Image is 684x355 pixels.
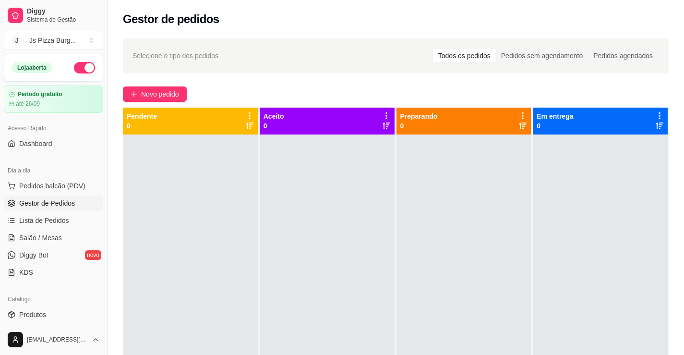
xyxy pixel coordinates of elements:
[4,178,103,194] button: Pedidos balcão (PDV)
[127,121,157,131] p: 0
[588,49,658,62] div: Pedidos agendados
[400,111,438,121] p: Preparando
[27,336,88,343] span: [EMAIL_ADDRESS][DOMAIN_NAME]
[4,292,103,307] div: Catálogo
[537,121,573,131] p: 0
[19,310,46,319] span: Produtos
[400,121,438,131] p: 0
[4,328,103,351] button: [EMAIL_ADDRESS][DOMAIN_NAME]
[4,163,103,178] div: Dia a dia
[16,100,40,108] article: até 26/09
[4,4,103,27] a: DiggySistema de Gestão
[12,62,52,73] div: Loja aberta
[496,49,588,62] div: Pedidos sem agendamento
[19,216,69,225] span: Lista de Pedidos
[132,50,218,61] span: Selecione o tipo dos pedidos
[4,196,103,211] a: Gestor de Pedidos
[264,121,284,131] p: 0
[4,213,103,228] a: Lista de Pedidos
[19,250,48,260] span: Diggy Bot
[19,139,52,148] span: Dashboard
[537,111,573,121] p: Em entrega
[123,86,187,102] button: Novo pedido
[18,91,62,98] article: Período gratuito
[127,111,157,121] p: Pendente
[4,230,103,245] a: Salão / Mesas
[4,31,103,50] button: Select a team
[27,7,99,16] span: Diggy
[74,62,95,73] button: Alterar Status
[4,265,103,280] a: KDS
[4,86,103,113] a: Período gratuitoaté 26/09
[123,12,219,27] h2: Gestor de pedidos
[4,136,103,151] a: Dashboard
[12,36,22,45] span: J
[4,121,103,136] div: Acesso Rápido
[433,49,496,62] div: Todos os pedidos
[264,111,284,121] p: Aceito
[141,89,179,99] span: Novo pedido
[19,198,75,208] span: Gestor de Pedidos
[29,36,76,45] div: Js Pizza Burg ...
[19,233,62,243] span: Salão / Mesas
[19,268,33,277] span: KDS
[4,307,103,322] a: Produtos
[19,181,85,191] span: Pedidos balcão (PDV)
[27,16,99,24] span: Sistema de Gestão
[131,91,137,98] span: plus
[4,247,103,263] a: Diggy Botnovo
